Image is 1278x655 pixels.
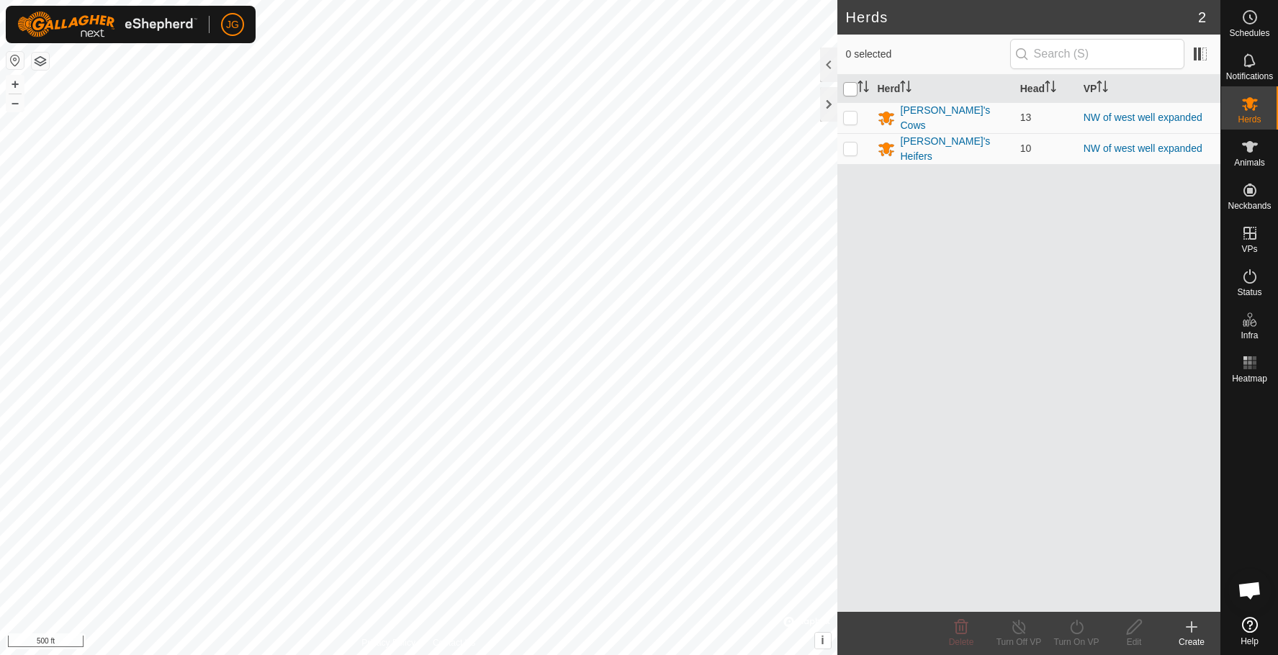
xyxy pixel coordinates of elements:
a: NW of west well expanded [1084,112,1202,123]
span: Status [1237,288,1261,297]
button: i [815,633,831,649]
span: Schedules [1229,29,1269,37]
span: Animals [1234,158,1265,167]
p-sorticon: Activate to sort [858,83,869,94]
p-sorticon: Activate to sort [1097,83,1108,94]
span: i [821,634,824,646]
a: Privacy Policy [361,636,415,649]
button: Map Layers [32,53,49,70]
span: 13 [1020,112,1032,123]
div: Turn On VP [1048,636,1105,649]
a: Contact Us [433,636,475,649]
div: Turn Off VP [990,636,1048,649]
button: Reset Map [6,52,24,69]
span: 0 selected [846,47,1010,62]
h2: Herds [846,9,1198,26]
button: – [6,94,24,112]
div: Create [1163,636,1220,649]
th: Head [1014,75,1078,103]
a: Help [1221,611,1278,651]
span: JG [226,17,239,32]
button: + [6,76,24,93]
a: NW of west well expanded [1084,143,1202,154]
span: 2 [1198,6,1206,28]
p-sorticon: Activate to sort [900,83,912,94]
div: [PERSON_NAME]'s Cows [901,103,1009,133]
span: Neckbands [1228,202,1271,210]
img: Gallagher Logo [17,12,197,37]
span: 10 [1020,143,1032,154]
span: Infra [1241,331,1258,340]
div: Edit [1105,636,1163,649]
span: Heatmap [1232,374,1267,383]
th: Herd [872,75,1014,103]
div: [PERSON_NAME]'s Heifers [901,134,1009,164]
input: Search (S) [1010,39,1184,69]
span: VPs [1241,245,1257,253]
th: VP [1078,75,1220,103]
p-sorticon: Activate to sort [1045,83,1056,94]
span: Help [1241,637,1259,646]
a: Open chat [1228,569,1272,612]
span: Herds [1238,115,1261,124]
span: Notifications [1226,72,1273,81]
span: Delete [949,637,974,647]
